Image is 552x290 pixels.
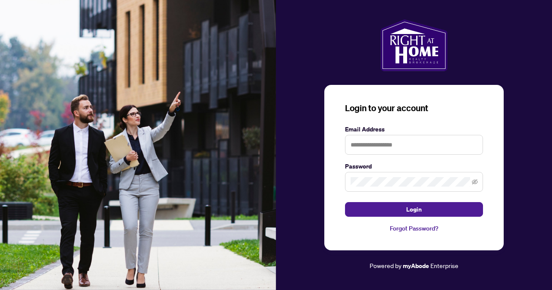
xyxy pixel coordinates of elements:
span: eye-invisible [472,179,478,185]
img: ma-logo [380,19,447,71]
h3: Login to your account [345,102,483,114]
a: Forgot Password? [345,224,483,233]
span: Login [406,203,422,216]
span: Powered by [370,262,401,269]
a: myAbode [403,261,429,271]
button: Login [345,202,483,217]
label: Password [345,162,483,171]
span: Enterprise [430,262,458,269]
label: Email Address [345,125,483,134]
